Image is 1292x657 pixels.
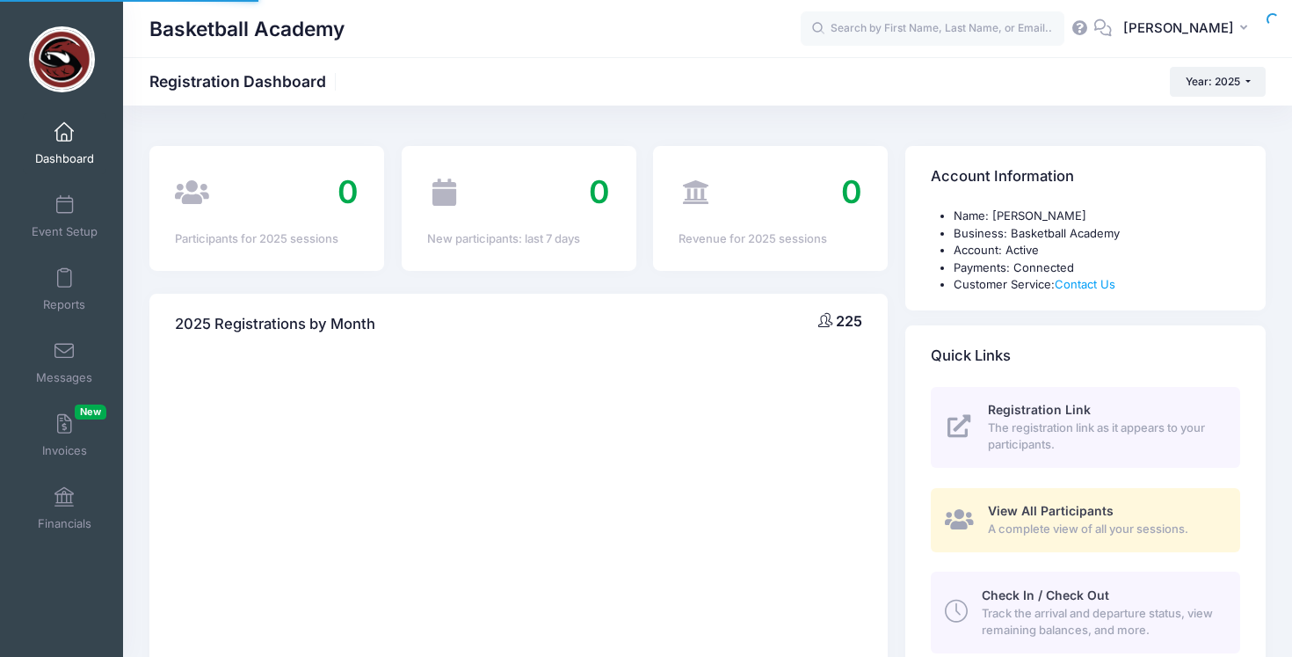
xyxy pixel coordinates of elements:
span: Check In / Check Out [982,588,1109,602]
li: Payments: Connected [954,259,1240,277]
a: Check In / Check Out Track the arrival and departure status, view remaining balances, and more. [931,572,1240,653]
li: Account: Active [954,242,1240,259]
span: New [75,405,106,420]
a: Reports [23,259,106,320]
span: 225 [836,312,862,330]
span: Year: 2025 [1186,75,1240,88]
span: The registration link as it appears to your participants. [988,420,1220,454]
button: [PERSON_NAME] [1112,9,1266,49]
h4: Account Information [931,152,1074,202]
span: Track the arrival and departure status, view remaining balances, and more. [982,605,1220,639]
a: Registration Link The registration link as it appears to your participants. [931,387,1240,468]
span: Messages [36,370,92,385]
li: Business: Basketball Academy [954,225,1240,243]
span: 0 [841,172,862,211]
span: Event Setup [32,224,98,239]
a: Dashboard [23,113,106,174]
a: Messages [23,332,106,393]
span: Invoices [42,443,87,458]
img: Basketball Academy [29,26,95,92]
span: View All Participants [988,503,1114,518]
a: Financials [23,478,106,539]
div: Revenue for 2025 sessions [679,230,862,248]
li: Customer Service: [954,276,1240,294]
a: Contact Us [1055,277,1115,291]
input: Search by First Name, Last Name, or Email... [801,11,1064,47]
div: Participants for 2025 sessions [175,230,359,248]
h4: Quick Links [931,331,1011,381]
button: Year: 2025 [1170,67,1266,97]
span: Registration Link [988,402,1091,417]
span: Dashboard [35,151,94,166]
a: View All Participants A complete view of all your sessions. [931,488,1240,552]
h4: 2025 Registrations by Month [175,299,375,349]
span: A complete view of all your sessions. [988,521,1220,538]
span: Reports [43,297,85,312]
div: New participants: last 7 days [427,230,611,248]
span: Financials [38,516,91,531]
h1: Registration Dashboard [149,72,341,91]
a: InvoicesNew [23,405,106,466]
h1: Basketball Academy [149,9,345,49]
span: [PERSON_NAME] [1123,18,1234,38]
span: 0 [589,172,610,211]
span: 0 [338,172,359,211]
li: Name: [PERSON_NAME] [954,208,1240,225]
a: Event Setup [23,186,106,247]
